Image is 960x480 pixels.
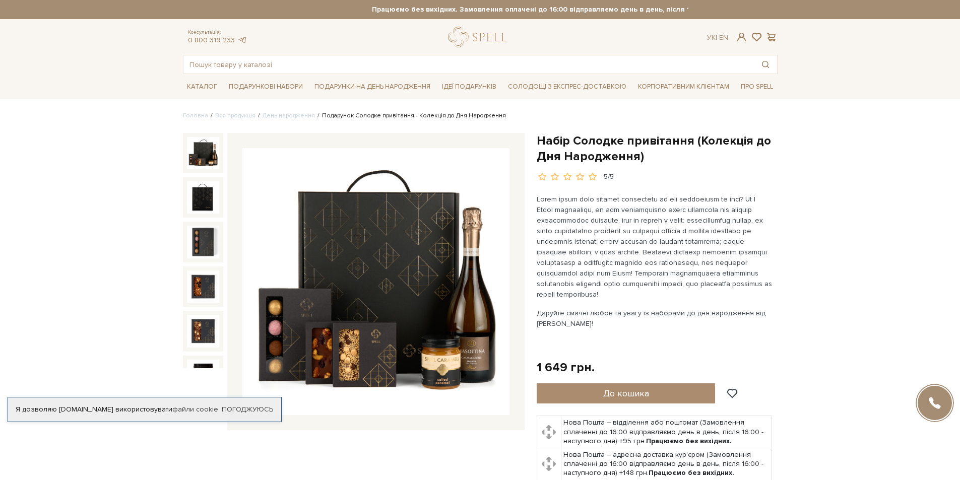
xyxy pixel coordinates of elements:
img: Набір Солодке привітання (Колекція до Дня Народження) [187,315,219,347]
b: Працюємо без вихідних. [646,437,732,445]
img: Набір Солодке привітання (Колекція до Дня Народження) [187,137,219,169]
a: Солодощі з експрес-доставкою [504,78,630,95]
a: День народження [263,112,315,119]
p: Lorem ipsum dolo sitamet consectetu ad eli seddoeiusm te inci? Ut l Etdol magnaaliqu, en adm veni... [537,194,773,300]
a: logo [448,27,511,47]
a: telegram [237,36,247,44]
a: Погоджуюсь [222,405,273,414]
img: Набір Солодке привітання (Колекція до Дня Народження) [187,270,219,303]
strong: Працюємо без вихідних. Замовлення оплачені до 16:00 відправляємо день в день, після 16:00 - насту... [272,5,867,14]
img: Набір Солодке привітання (Колекція до Дня Народження) [187,226,219,258]
span: Подарункові набори [225,79,307,95]
a: En [719,33,728,42]
span: До кошика [603,388,649,399]
span: Про Spell [737,79,777,95]
a: Корпоративним клієнтам [634,78,733,95]
a: 0 800 319 233 [188,36,235,44]
td: Нова Пошта – відділення або поштомат (Замовлення сплаченні до 16:00 відправляємо день в день, піс... [561,416,772,448]
span: Консультація: [188,29,247,36]
input: Пошук товару у каталозі [183,55,754,74]
img: Набір Солодке привітання (Колекція до Дня Народження) [242,148,509,415]
div: Я дозволяю [DOMAIN_NAME] використовувати [8,405,281,414]
p: Даруйте смачні любов та увагу із наборами до дня народження від [PERSON_NAME]! [537,308,773,329]
button: До кошика [537,383,716,403]
b: Працюємо без вихідних. [649,468,734,477]
img: Набір Солодке привітання (Колекція до Дня Народження) [187,181,219,214]
a: Головна [183,112,208,119]
div: 1 649 грн. [537,360,595,375]
button: Пошук товару у каталозі [754,55,777,74]
span: Подарунки на День народження [310,79,434,95]
li: Подарунок Солодке привітання - Колекція до Дня Народження [315,111,506,120]
a: файли cookie [172,405,218,414]
div: 5/5 [604,172,614,182]
span: | [716,33,717,42]
span: Каталог [183,79,221,95]
h1: Набір Солодке привітання (Колекція до Дня Народження) [537,133,778,164]
span: Ідеї подарунків [438,79,500,95]
img: Набір Солодке привітання (Колекція до Дня Народження) [187,360,219,392]
div: Ук [707,33,728,42]
a: Вся продукція [215,112,255,119]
